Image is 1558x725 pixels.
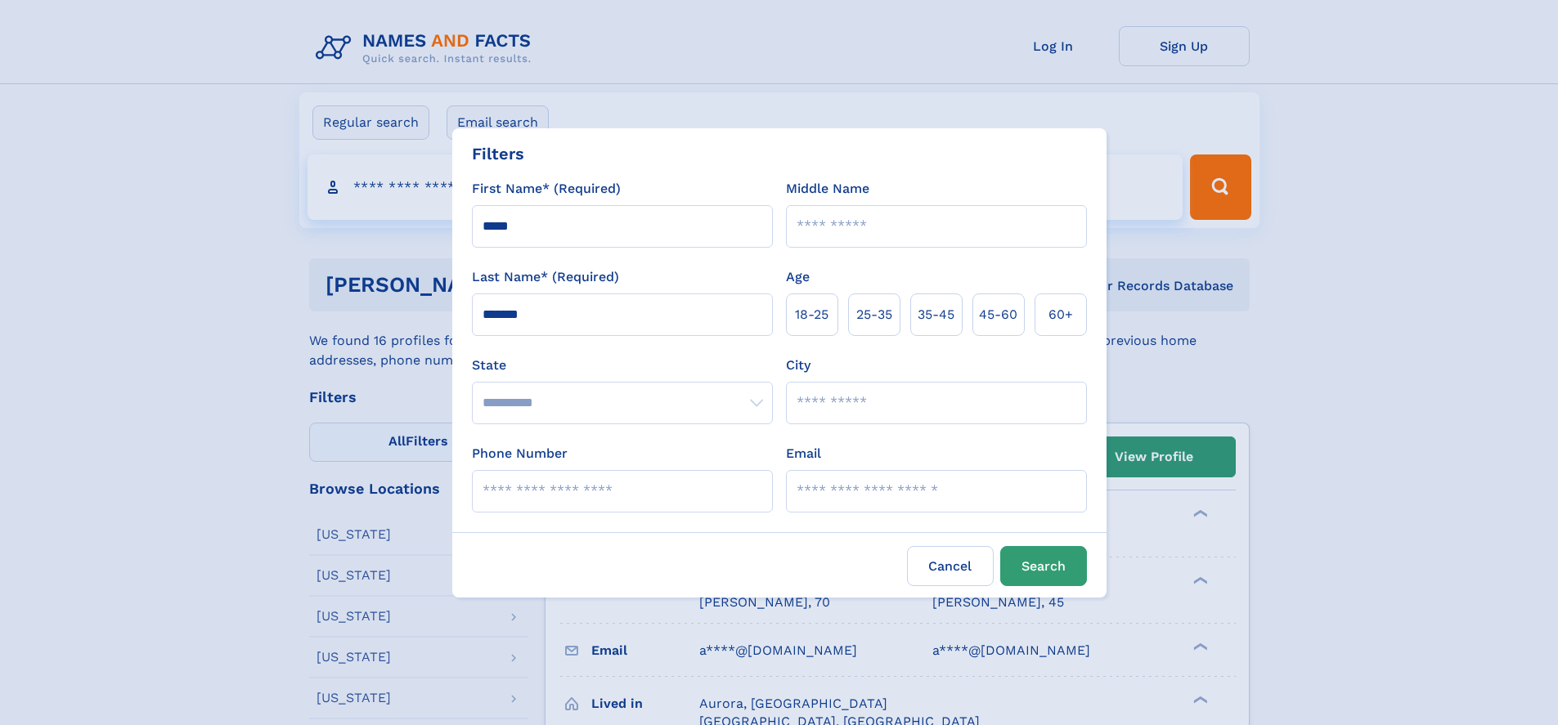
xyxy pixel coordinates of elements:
[786,356,810,375] label: City
[795,305,828,324] span: 18‑25
[786,179,869,199] label: Middle Name
[786,267,810,287] label: Age
[472,444,568,463] label: Phone Number
[1048,305,1073,324] span: 60+
[979,305,1017,324] span: 45‑60
[907,546,994,586] label: Cancel
[1000,546,1087,586] button: Search
[786,444,821,463] label: Email
[472,356,773,375] label: State
[472,179,621,199] label: First Name* (Required)
[856,305,892,324] span: 25‑35
[472,267,619,287] label: Last Name* (Required)
[918,305,954,324] span: 35‑45
[472,141,524,166] div: Filters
